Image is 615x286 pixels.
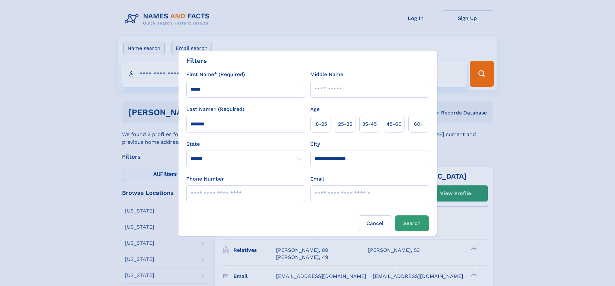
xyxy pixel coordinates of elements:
[186,175,224,183] label: Phone Number
[338,120,352,128] span: 25‑35
[362,120,377,128] span: 35‑45
[395,215,429,231] button: Search
[186,105,244,113] label: Last Name* (Required)
[314,120,327,128] span: 18‑25
[386,120,402,128] span: 45‑60
[414,120,424,128] span: 60+
[310,175,324,183] label: Email
[186,56,207,65] div: Filters
[310,140,320,148] label: City
[186,71,245,78] label: First Name* (Required)
[310,105,320,113] label: Age
[358,215,392,231] label: Cancel
[310,71,343,78] label: Middle Name
[186,140,305,148] label: State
